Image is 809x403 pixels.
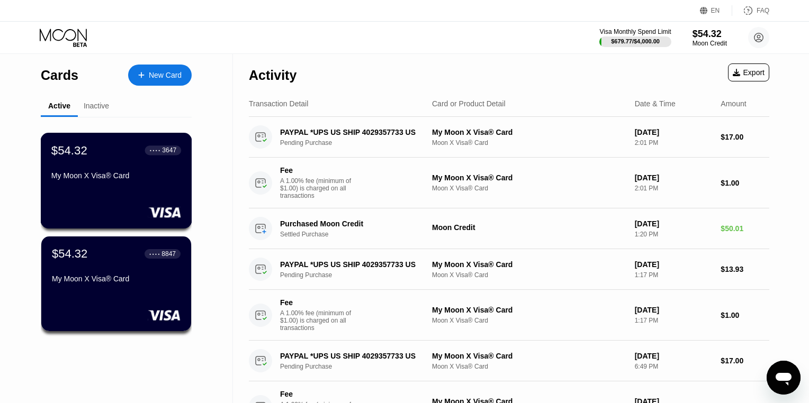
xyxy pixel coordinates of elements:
[700,5,732,16] div: EN
[249,99,308,108] div: Transaction Detail
[280,166,354,175] div: Fee
[432,271,626,279] div: Moon X Visa® Card
[635,306,713,314] div: [DATE]
[52,274,181,283] div: My Moon X Visa® Card
[635,352,713,360] div: [DATE]
[721,133,769,141] div: $17.00
[728,63,769,81] div: Export
[149,252,160,255] div: ● ● ● ●
[280,260,426,269] div: PAYPAL *UPS US SHIP 4029357733 US
[599,28,671,47] div: Visa Monthly Spend Limit$679.77/$4,000.00
[432,306,626,314] div: My Moon X Visa® Card
[280,363,437,370] div: Pending Purchase
[432,352,626,360] div: My Moon X Visa® Card
[721,265,769,273] div: $13.93
[128,65,192,86] div: New Card
[280,352,426,360] div: PAYPAL *UPS US SHIP 4029357733 US
[249,158,769,208] div: FeeA 1.00% fee (minimum of $1.00) is charged on all transactionsMy Moon X Visa® CardMoon X Visa® ...
[432,363,626,370] div: Moon X Visa® Card
[611,38,660,44] div: $679.77 / $4,000.00
[51,171,181,180] div: My Moon X Visa® Card
[767,361,801,395] iframe: Button to launch messaging window
[635,317,713,324] div: 1:17 PM
[693,29,727,47] div: $54.32Moon Credit
[432,185,626,192] div: Moon X Visa® Card
[51,143,87,157] div: $54.32
[41,133,191,228] div: $54.32● ● ● ●3647My Moon X Visa® Card
[732,5,769,16] div: FAQ
[249,117,769,158] div: PAYPAL *UPS US SHIP 4029357733 USPending PurchaseMy Moon X Visa® CardMoon X Visa® Card[DATE]2:01 ...
[693,40,727,47] div: Moon Credit
[733,68,765,77] div: Export
[280,231,437,238] div: Settled Purchase
[249,249,769,290] div: PAYPAL *UPS US SHIP 4029357733 USPending PurchaseMy Moon X Visa® CardMoon X Visa® Card[DATE]1:17 ...
[280,219,426,228] div: Purchased Moon Credit
[635,260,713,269] div: [DATE]
[249,290,769,341] div: FeeA 1.00% fee (minimum of $1.00) is charged on all transactionsMy Moon X Visa® CardMoon X Visa® ...
[635,185,713,192] div: 2:01 PM
[249,208,769,249] div: Purchased Moon CreditSettled PurchaseMoon Credit[DATE]1:20 PM$50.01
[52,247,87,261] div: $54.32
[48,102,70,110] div: Active
[150,149,160,152] div: ● ● ● ●
[711,7,720,14] div: EN
[161,250,176,258] div: 8847
[635,271,713,279] div: 1:17 PM
[432,223,626,232] div: Moon Credit
[432,317,626,324] div: Moon X Visa® Card
[280,390,354,398] div: Fee
[635,139,713,146] div: 2:01 PM
[721,356,769,365] div: $17.00
[432,128,626,136] div: My Moon X Visa® Card
[280,139,437,146] div: Pending Purchase
[432,173,626,182] div: My Moon X Visa® Card
[249,341,769,381] div: PAYPAL *UPS US SHIP 4029357733 USPending PurchaseMy Moon X Visa® CardMoon X Visa® Card[DATE]6:49 ...
[635,363,713,370] div: 6:49 PM
[432,99,506,108] div: Card or Product Detail
[635,128,713,136] div: [DATE]
[599,28,671,35] div: Visa Monthly Spend Limit
[149,71,182,80] div: New Card
[162,146,176,154] div: 3647
[280,128,426,136] div: PAYPAL *UPS US SHIP 4029357733 US
[432,260,626,269] div: My Moon X Visa® Card
[280,177,359,199] div: A 1.00% fee (minimum of $1.00) is charged on all transactions
[635,99,676,108] div: Date & Time
[757,7,769,14] div: FAQ
[84,102,109,110] div: Inactive
[721,224,769,233] div: $50.01
[721,179,769,187] div: $1.00
[41,68,78,83] div: Cards
[635,173,713,182] div: [DATE]
[432,139,626,146] div: Moon X Visa® Card
[721,311,769,319] div: $1.00
[249,68,296,83] div: Activity
[635,231,713,238] div: 1:20 PM
[280,309,359,332] div: A 1.00% fee (minimum of $1.00) is charged on all transactions
[635,219,713,228] div: [DATE]
[280,271,437,279] div: Pending Purchase
[280,298,354,307] div: Fee
[41,236,191,331] div: $54.32● ● ● ●8847My Moon X Visa® Card
[693,29,727,40] div: $54.32
[721,99,746,108] div: Amount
